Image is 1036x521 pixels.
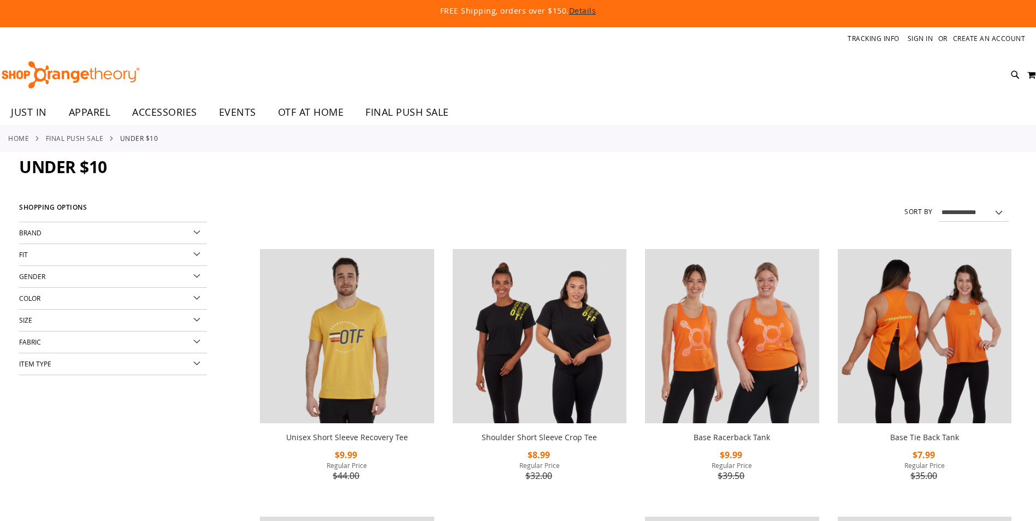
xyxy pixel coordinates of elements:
[19,244,207,266] div: Fit
[19,288,207,310] div: Color
[19,310,207,331] div: Size
[908,34,933,43] a: Sign In
[890,432,959,442] a: Base Tie Back Tank
[46,133,104,143] a: FINAL PUSH SALE
[260,249,434,425] a: Product image for Unisex Short Sleeve Recovery Tee
[910,470,939,482] span: $35.00
[720,449,744,461] span: $9.99
[19,359,51,368] span: Item Type
[335,449,359,461] span: $9.99
[718,470,746,482] span: $39.50
[19,338,41,346] span: Fabric
[219,100,256,125] span: EVENTS
[838,249,1011,423] img: Product image for Base Tie Back Tank
[19,331,207,353] div: Fabric
[260,249,434,423] img: Product image for Unisex Short Sleeve Recovery Tee
[121,100,208,125] a: ACCESSORIES
[694,432,770,442] a: Base Racerback Tank
[528,449,552,461] span: $8.99
[333,470,361,482] span: $44.00
[453,249,626,425] a: Product image for Shoulder Short Sleeve Crop Tee
[645,249,819,425] a: Product image for Base Racerback Tank
[482,432,597,442] a: Shoulder Short Sleeve Crop Tee
[838,461,1011,470] span: Regular Price
[190,5,845,16] p: FREE Shipping, orders over $150.
[69,100,111,125] span: APPAREL
[832,244,1017,511] div: product
[19,266,207,288] div: Gender
[208,100,267,125] a: EVENTS
[278,100,344,125] span: OTF AT HOME
[904,207,933,216] label: Sort By
[19,222,207,244] div: Brand
[838,249,1011,425] a: Product image for Base Tie Back Tank
[19,316,32,324] span: Size
[453,461,626,470] span: Regular Price
[267,100,355,125] a: OTF AT HOME
[19,156,107,178] span: Under $10
[953,34,1026,43] a: Create an Account
[19,294,40,303] span: Color
[525,470,554,482] span: $32.00
[913,449,937,461] span: $7.99
[645,461,819,470] span: Regular Price
[19,353,207,375] div: Item Type
[19,250,28,259] span: Fit
[132,100,197,125] span: ACCESSORIES
[447,244,632,511] div: product
[569,5,596,16] a: Details
[19,228,42,237] span: Brand
[254,244,439,511] div: product
[286,432,408,442] a: Unisex Short Sleeve Recovery Tee
[640,244,824,511] div: product
[453,249,626,423] img: Product image for Shoulder Short Sleeve Crop Tee
[365,100,449,125] span: FINAL PUSH SALE
[354,100,460,125] a: FINAL PUSH SALE
[260,461,434,470] span: Regular Price
[11,100,47,125] span: JUST IN
[645,249,819,423] img: Product image for Base Racerback Tank
[8,133,29,143] a: Home
[58,100,122,125] a: APPAREL
[19,199,207,222] strong: Shopping Options
[848,34,899,43] a: Tracking Info
[120,133,158,143] strong: Under $10
[19,272,45,281] span: Gender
